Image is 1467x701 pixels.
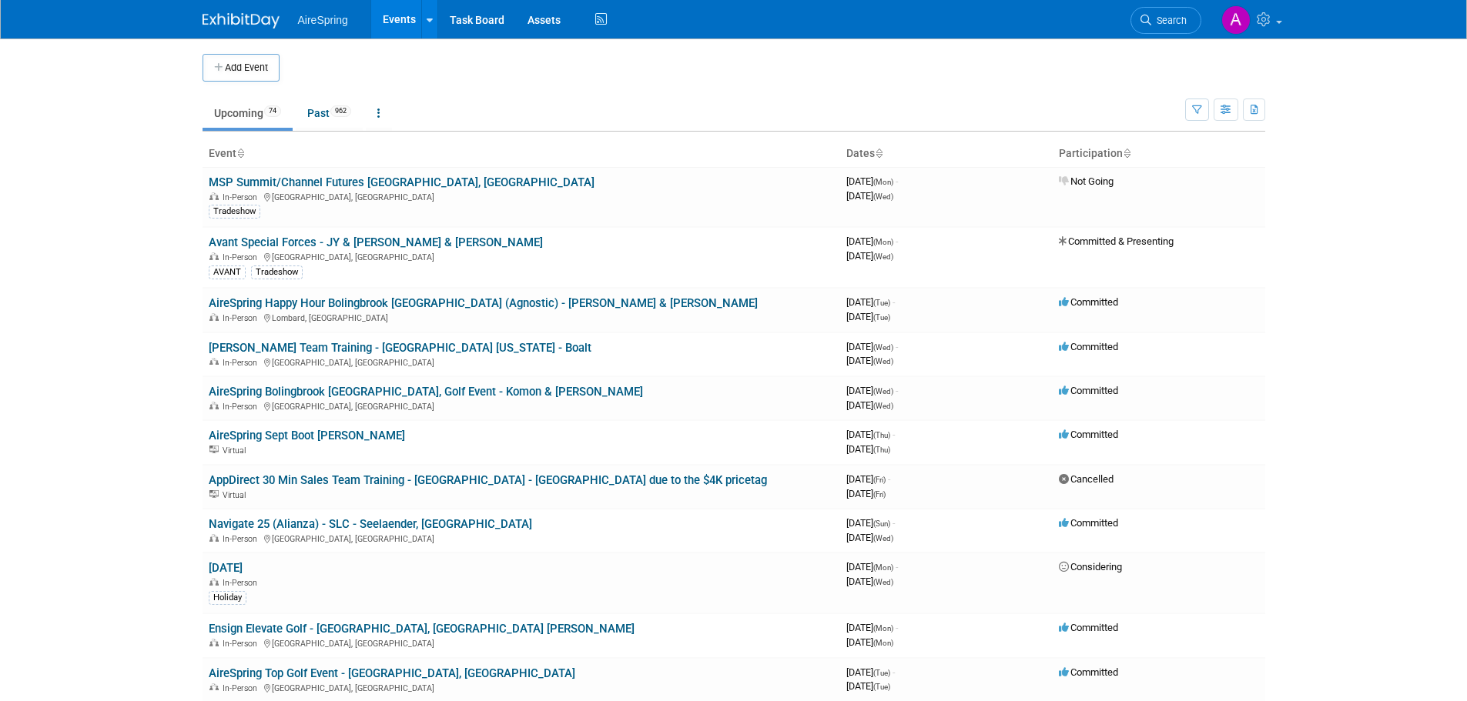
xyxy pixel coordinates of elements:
[209,385,643,399] a: AireSpring Bolingbrook [GEOGRAPHIC_DATA], Golf Event - Komon & [PERSON_NAME]
[209,534,219,542] img: In-Person Event
[873,431,890,439] span: (Thu)
[209,532,834,544] div: [GEOGRAPHIC_DATA], [GEOGRAPHIC_DATA]
[209,313,219,321] img: In-Person Event
[1130,7,1201,34] a: Search
[896,561,898,572] span: -
[209,265,246,279] div: AVANT
[873,639,893,647] span: (Mon)
[846,517,895,529] span: [DATE]
[888,473,890,485] span: -
[873,534,893,542] span: (Wed)
[251,265,303,279] div: Tradeshow
[209,446,219,453] img: Virtual Event
[846,680,890,692] span: [DATE]
[846,488,886,499] span: [DATE]
[873,683,890,691] span: (Tue)
[1059,622,1118,633] span: Committed
[209,192,219,200] img: In-Person Event
[203,54,280,82] button: Add Event
[209,683,219,691] img: In-Person Event
[209,578,219,586] img: In-Person Event
[893,666,895,678] span: -
[873,476,886,484] span: (Fri)
[846,473,890,485] span: [DATE]
[203,141,840,167] th: Event
[209,636,834,649] div: [GEOGRAPHIC_DATA], [GEOGRAPHIC_DATA]
[846,235,898,247] span: [DATE]
[223,402,262,412] span: In-Person
[223,534,262,544] span: In-Person
[1059,517,1118,529] span: Committed
[873,402,893,410] span: (Wed)
[209,681,834,693] div: [GEOGRAPHIC_DATA], [GEOGRAPHIC_DATA]
[846,666,895,678] span: [DATE]
[209,517,532,531] a: Navigate 25 (Alianza) - SLC - Seelaender, [GEOGRAPHIC_DATA]
[209,402,219,409] img: In-Person Event
[223,313,262,323] span: In-Person
[896,175,898,187] span: -
[223,683,262,693] span: In-Person
[209,561,243,575] a: [DATE]
[873,313,890,322] span: (Tue)
[873,624,893,633] span: (Mon)
[223,490,250,500] span: Virtual
[846,355,893,366] span: [DATE]
[875,147,883,159] a: Sort by Start Date
[846,443,890,455] span: [DATE]
[873,387,893,396] span: (Wed)
[223,578,262,588] span: In-Person
[896,341,898,352] span: -
[873,490,886,499] span: (Fri)
[209,175,595,189] a: MSP Summit/Channel Futures [GEOGRAPHIC_DATA], [GEOGRAPHIC_DATA]
[209,399,834,412] div: [GEOGRAPHIC_DATA], [GEOGRAPHIC_DATA]
[223,252,262,262] span: In-Person
[1059,429,1118,440] span: Committed
[873,299,890,307] span: (Tue)
[223,446,250,456] span: Virtual
[236,147,244,159] a: Sort by Event Name
[893,296,895,308] span: -
[846,561,898,572] span: [DATE]
[223,358,262,368] span: In-Person
[846,429,895,440] span: [DATE]
[209,235,543,249] a: Avant Special Forces - JY & [PERSON_NAME] & [PERSON_NAME]
[896,385,898,396] span: -
[846,576,893,587] span: [DATE]
[209,205,260,219] div: Tradeshow
[209,358,219,366] img: In-Person Event
[209,341,591,355] a: [PERSON_NAME] Team Training - [GEOGRAPHIC_DATA] [US_STATE] - Boalt
[873,357,893,366] span: (Wed)
[1059,561,1122,572] span: Considering
[873,192,893,201] span: (Wed)
[840,141,1053,167] th: Dates
[296,98,363,128] a: Past962
[209,250,834,262] div: [GEOGRAPHIC_DATA], [GEOGRAPHIC_DATA]
[893,429,895,440] span: -
[209,591,246,605] div: Holiday
[873,178,893,186] span: (Mon)
[873,563,893,572] span: (Mon)
[1059,341,1118,352] span: Committed
[1059,385,1118,396] span: Committed
[846,341,898,352] span: [DATE]
[846,636,893,648] span: [DATE]
[209,296,758,310] a: AireSpring Happy Hour Bolingbrook [GEOGRAPHIC_DATA] (Agnostic) - [PERSON_NAME] & [PERSON_NAME]
[203,13,280,28] img: ExhibitDay
[846,399,893,411] span: [DATE]
[846,622,898,633] span: [DATE]
[873,446,890,454] span: (Thu)
[1059,175,1114,187] span: Not Going
[1151,15,1187,26] span: Search
[873,578,893,586] span: (Wed)
[209,429,405,442] a: AireSpring Sept Boot [PERSON_NAME]
[873,519,890,528] span: (Sun)
[298,14,348,26] span: AireSpring
[1059,235,1174,247] span: Committed & Presenting
[209,622,635,636] a: Ensign Elevate Golf - [GEOGRAPHIC_DATA], [GEOGRAPHIC_DATA] [PERSON_NAME]
[209,190,834,202] div: [GEOGRAPHIC_DATA], [GEOGRAPHIC_DATA]
[846,296,895,308] span: [DATE]
[330,105,351,117] span: 962
[209,252,219,260] img: In-Person Event
[1059,666,1118,678] span: Committed
[1059,296,1118,308] span: Committed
